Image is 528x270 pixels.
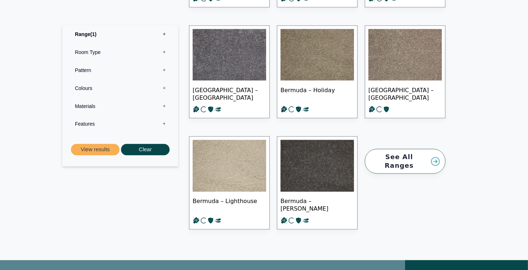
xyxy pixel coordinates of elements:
[277,26,358,119] a: Bermuda – Holiday
[68,25,173,43] label: Range
[277,136,358,230] a: Bermuda – [PERSON_NAME]
[71,144,120,156] button: View results
[68,115,173,133] label: Features
[189,136,270,230] a: Bermuda – Lighthouse
[281,192,354,217] span: Bermuda – [PERSON_NAME]
[281,29,354,81] img: Bermuda Holiday
[121,144,170,156] button: Clear
[193,81,266,106] span: [GEOGRAPHIC_DATA] – [GEOGRAPHIC_DATA]
[193,140,266,192] img: Bermuda- lighthouse
[368,29,442,81] img: Bermuda Island
[281,140,354,192] img: Bermuda Shelly
[68,79,173,97] label: Colours
[365,26,446,119] a: [GEOGRAPHIC_DATA] – [GEOGRAPHIC_DATA]
[368,81,442,106] span: [GEOGRAPHIC_DATA] – [GEOGRAPHIC_DATA]
[281,81,354,106] span: Bermuda – Holiday
[90,31,97,37] span: 1
[189,26,270,119] a: [GEOGRAPHIC_DATA] – [GEOGRAPHIC_DATA]
[193,192,266,217] span: Bermuda – Lighthouse
[68,43,173,61] label: Room Type
[68,97,173,115] label: Materials
[68,61,173,79] label: Pattern
[365,149,446,174] a: See All Ranges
